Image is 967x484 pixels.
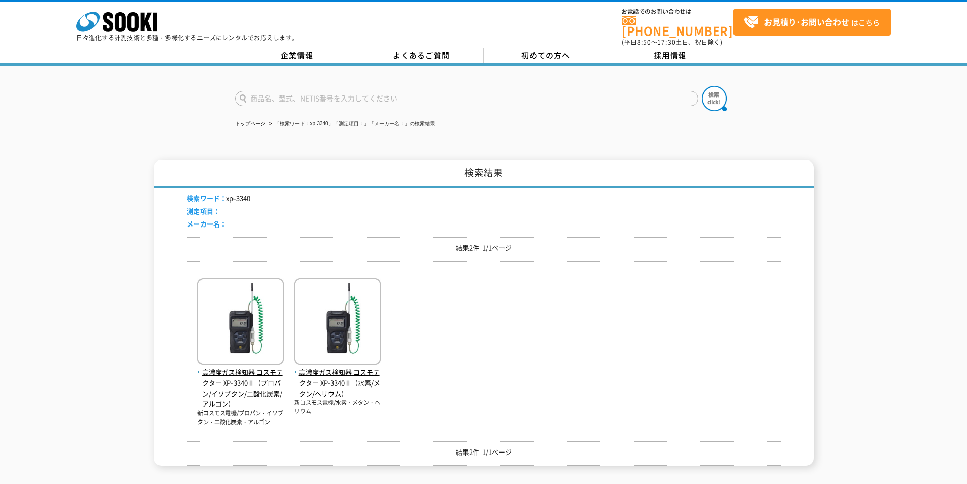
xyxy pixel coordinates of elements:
span: 高濃度ガス検知器 コスモテクター XP-3340Ⅱ（プロパン/イソブタン/二酸化炭素/アルゴン） [197,367,284,409]
a: トップページ [235,121,265,126]
a: 企業情報 [235,48,359,63]
span: お電話でのお問い合わせは [622,9,733,15]
strong: お見積り･お問い合わせ [764,16,849,28]
span: メーカー名： [187,219,226,229]
a: 高濃度ガス検知器 コスモテクター XP-3340Ⅱ（プロパン/イソブタン/二酸化炭素/アルゴン） [197,357,284,409]
a: 初めての方へ [484,48,608,63]
span: 高濃度ガス検知器 コスモテクター XP-3340Ⅱ（水素/メタン/ヘリウム） [294,367,381,399]
li: xp-3340 [187,193,250,204]
span: 検索ワード： [187,193,226,203]
p: 日々進化する計測技術と多種・多様化するニーズにレンタルでお応えします。 [76,35,298,41]
span: 17:30 [657,38,676,47]
p: 結果2件 1/1ページ [187,243,781,253]
a: [PHONE_NUMBER] [622,16,733,37]
span: はこちら [744,15,880,30]
a: 採用情報 [608,48,732,63]
p: 新コスモス電機/水素・メタン・ヘリウム [294,399,381,415]
p: 結果2件 1/1ページ [187,447,781,458]
a: よくあるご質問 [359,48,484,63]
span: 初めての方へ [521,50,570,61]
a: お見積り･お問い合わせはこちら [733,9,891,36]
span: 測定項目： [187,206,220,216]
input: 商品名、型式、NETIS番号を入力してください [235,91,698,106]
a: 高濃度ガス検知器 コスモテクター XP-3340Ⅱ（水素/メタン/ヘリウム） [294,357,381,399]
span: 8:50 [637,38,651,47]
img: コスモテクター XP-3340Ⅱ（プロパン/イソブタン/二酸化炭素/アルゴン） [197,278,284,367]
p: 新コスモス電機/プロパン・イソブタン・二酸化炭素・アルゴン [197,409,284,426]
span: (平日 ～ 土日、祝日除く) [622,38,722,47]
img: コスモテクター XP-3340Ⅱ（水素/メタン/ヘリウム） [294,278,381,367]
h1: 検索結果 [154,160,814,188]
li: 「検索ワード：xp-3340」「測定項目：」「メーカー名：」の検索結果 [267,119,435,130]
img: btn_search.png [702,86,727,111]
